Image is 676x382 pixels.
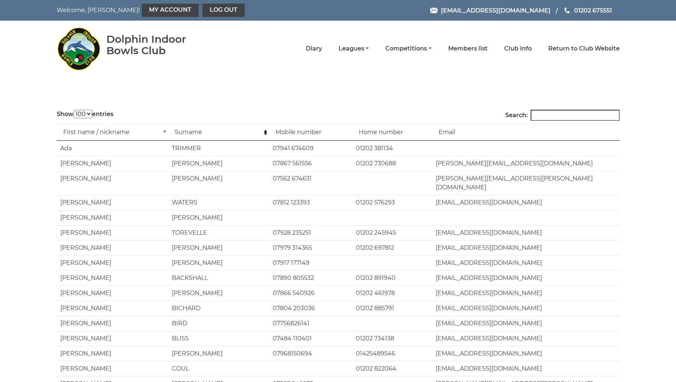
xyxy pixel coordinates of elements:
td: 07928 235251 [269,225,352,240]
td: 01202 891940 [352,270,432,285]
td: WATERS [168,195,269,210]
td: Ada [57,141,169,156]
td: 07804 203036 [269,301,352,316]
td: [EMAIL_ADDRESS][DOMAIN_NAME] [432,331,620,346]
td: BLISS [168,331,269,346]
td: [PERSON_NAME] [57,361,169,376]
td: [EMAIL_ADDRESS][DOMAIN_NAME] [432,285,620,301]
span: 01202 675551 [574,7,612,14]
td: 01202 576293 [352,195,432,210]
select: Showentries [74,110,92,118]
td: 01202 697812 [352,240,432,255]
td: 01202 822064 [352,361,432,376]
td: 07979 314365 [269,240,352,255]
td: [PERSON_NAME] [168,285,269,301]
td: [PERSON_NAME] [57,270,169,285]
td: 07756826141 [269,316,352,331]
a: Return to Club Website [548,45,620,53]
img: Email [430,8,438,13]
td: [PERSON_NAME] [57,171,169,195]
td: [EMAIL_ADDRESS][DOMAIN_NAME] [432,270,620,285]
a: My Account [142,4,199,17]
td: COUL [168,361,269,376]
td: TOREVELLE [168,225,269,240]
td: TRIMMER [168,141,269,156]
td: [PERSON_NAME][EMAIL_ADDRESS][PERSON_NAME][DOMAIN_NAME] [432,171,620,195]
a: Members list [448,45,488,53]
td: [EMAIL_ADDRESS][DOMAIN_NAME] [432,346,620,361]
td: 07562 674631 [269,171,352,195]
td: Surname: activate to sort column ascending [168,124,269,141]
td: [PERSON_NAME] [57,285,169,301]
td: [PERSON_NAME] [57,156,169,171]
td: 01425489546 [352,346,432,361]
a: Diary [306,45,322,53]
td: 01202 461978 [352,285,432,301]
a: Competitions [385,45,431,53]
td: [PERSON_NAME][EMAIL_ADDRESS][DOMAIN_NAME] [432,156,620,171]
input: Search: [531,110,620,121]
nav: Welcome, [PERSON_NAME]! [57,4,285,17]
td: 07484 110401 [269,331,352,346]
td: [PERSON_NAME] [57,240,169,255]
td: BICHARD [168,301,269,316]
a: Club Info [504,45,532,53]
a: Leagues [339,45,369,53]
td: [PERSON_NAME] [57,255,169,270]
div: Dolphin Indoor Bowls Club [106,34,210,56]
td: [PERSON_NAME] [168,171,269,195]
td: [PERSON_NAME] [57,195,169,210]
td: 07968150694 [269,346,352,361]
td: 01202 245945 [352,225,432,240]
td: [EMAIL_ADDRESS][DOMAIN_NAME] [432,240,620,255]
td: First name / nickname: activate to sort column descending [57,124,169,141]
a: Email [EMAIL_ADDRESS][DOMAIN_NAME] [430,6,551,15]
a: Phone us 01202 675551 [563,6,612,15]
td: Email [432,124,620,141]
td: [EMAIL_ADDRESS][DOMAIN_NAME] [432,316,620,331]
td: 07890 805532 [269,270,352,285]
td: 01202 730688 [352,156,432,171]
td: Mobile number [269,124,352,141]
td: [PERSON_NAME] [168,255,269,270]
td: [PERSON_NAME] [57,225,169,240]
td: [PERSON_NAME] [168,156,269,171]
td: [EMAIL_ADDRESS][DOMAIN_NAME] [432,225,620,240]
td: 01202 734138 [352,331,432,346]
td: [EMAIL_ADDRESS][DOMAIN_NAME] [432,301,620,316]
img: Dolphin Indoor Bowls Club [57,23,101,74]
label: Show entries [57,110,113,119]
td: [EMAIL_ADDRESS][DOMAIN_NAME] [432,255,620,270]
span: [EMAIL_ADDRESS][DOMAIN_NAME] [441,7,551,14]
td: [PERSON_NAME] [57,301,169,316]
td: BIRD [168,316,269,331]
td: Home number [352,124,432,141]
td: 07866 540926 [269,285,352,301]
img: Phone us [564,7,570,13]
label: Search: [505,110,620,121]
td: [PERSON_NAME] [168,346,269,361]
td: [PERSON_NAME] [57,346,169,361]
td: 01202 381134 [352,141,432,156]
td: 07867 561556 [269,156,352,171]
td: [PERSON_NAME] [168,210,269,225]
td: [EMAIL_ADDRESS][DOMAIN_NAME] [432,195,620,210]
td: [PERSON_NAME] [57,210,169,225]
td: 07812 123393 [269,195,352,210]
td: 07917 177149 [269,255,352,270]
td: [PERSON_NAME] [57,331,169,346]
td: 01202 885791 [352,301,432,316]
td: [PERSON_NAME] [168,240,269,255]
td: [EMAIL_ADDRESS][DOMAIN_NAME] [432,361,620,376]
td: 07941 674609 [269,141,352,156]
a: Log out [202,4,245,17]
td: BACKSHALL [168,270,269,285]
td: [PERSON_NAME] [57,316,169,331]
